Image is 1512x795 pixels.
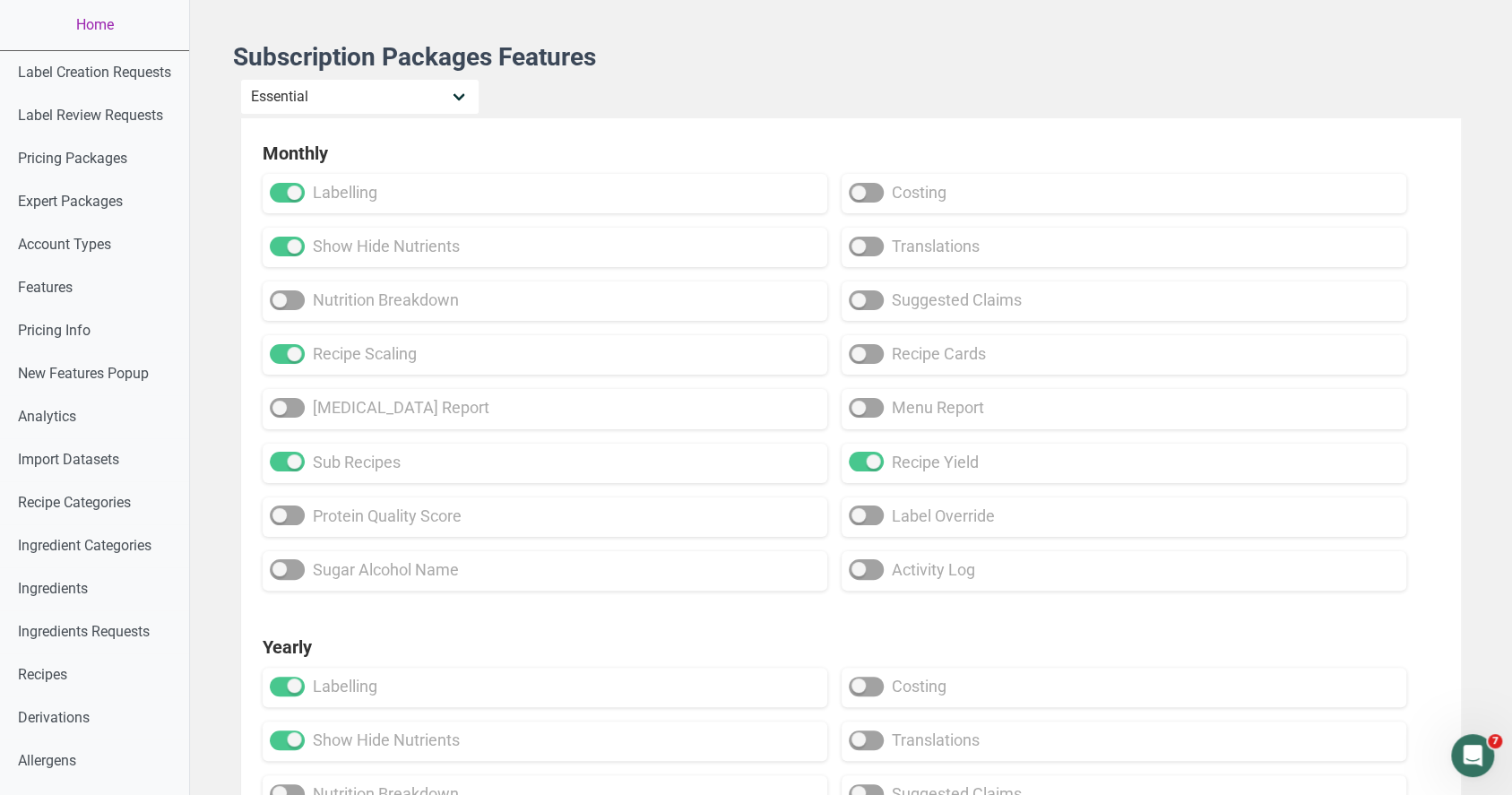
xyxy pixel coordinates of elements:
[892,398,984,417] span: menu report
[892,183,946,202] span: costing
[892,730,980,749] span: translations
[313,290,459,309] span: nutrition breakdown
[892,560,975,579] span: activity log
[892,506,995,525] span: label override
[892,237,980,255] span: translations
[892,290,1022,309] span: suggested claims
[313,560,459,579] span: sugar alcohol name
[892,453,979,471] span: recipe yield
[263,140,1439,167] h2: Monthly
[313,453,401,471] span: sub recipes
[313,506,462,525] span: protein quality score
[892,344,986,363] span: recipe cards
[313,730,460,749] span: show hide nutrients
[313,183,377,202] span: labelling
[1488,734,1502,748] span: 7
[313,677,377,696] span: labelling
[313,344,417,363] span: recipe scaling
[313,237,460,255] span: show hide nutrients
[263,634,1439,661] h2: Yearly
[892,677,946,696] span: costing
[313,398,489,417] span: [MEDICAL_DATA] report
[1451,734,1494,777] iframe: Intercom live chat
[233,43,1469,72] h1: Subscription Packages Features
